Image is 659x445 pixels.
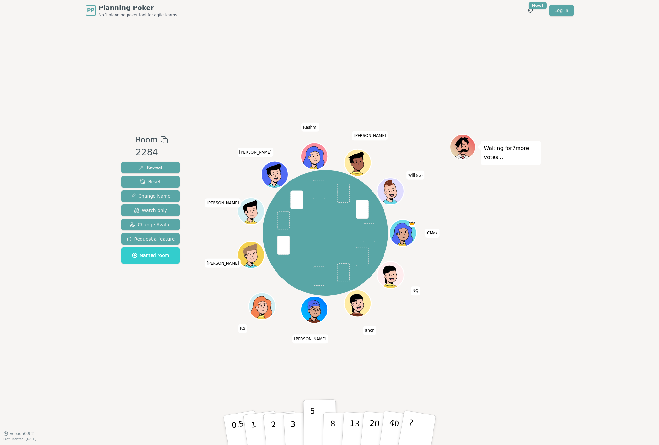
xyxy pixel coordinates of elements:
span: Click to change your name [238,147,273,156]
span: Change Name [130,193,170,199]
span: Click to change your name [301,122,319,131]
span: Planning Poker [99,3,177,12]
span: Change Avatar [130,221,171,228]
span: Click to change your name [238,324,247,333]
a: Log in [549,5,573,16]
span: CMak is the host [409,220,416,227]
span: Click to change your name [205,198,241,207]
div: New! [529,2,547,9]
button: Change Avatar [121,219,180,230]
span: Click to change your name [425,229,439,238]
p: 5 [310,406,315,441]
span: PP [87,6,94,14]
span: Last updated: [DATE] [3,437,36,441]
span: Click to change your name [205,258,241,267]
span: (you) [415,174,423,177]
button: Click to change your avatar [378,179,403,204]
button: Reset [121,176,180,188]
span: Click to change your name [407,170,424,179]
span: Click to change your name [411,286,420,295]
button: Version0.9.2 [3,431,34,436]
span: Reset [140,179,161,185]
span: Version 0.9.2 [10,431,34,436]
span: Request a feature [127,236,175,242]
div: 2284 [136,146,168,159]
button: Watch only [121,204,180,216]
span: Click to change your name [363,326,376,335]
button: Change Name [121,190,180,202]
span: Click to change your name [352,131,388,140]
span: Named room [132,252,169,259]
button: Request a feature [121,233,180,245]
span: Room [136,134,158,146]
a: PPPlanning PokerNo.1 planning poker tool for agile teams [86,3,177,18]
span: Reveal [139,164,162,171]
span: No.1 planning poker tool for agile teams [99,12,177,18]
button: New! [525,5,536,16]
button: Named room [121,247,180,264]
span: Click to change your name [292,334,328,343]
p: Waiting for 7 more votes... [484,144,537,162]
button: Reveal [121,162,180,173]
span: Watch only [134,207,167,214]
